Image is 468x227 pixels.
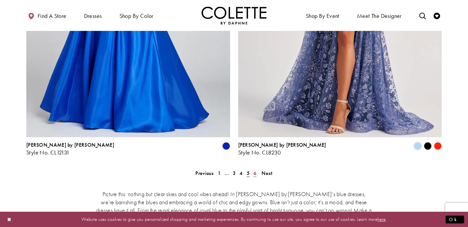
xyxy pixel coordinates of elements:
[245,168,252,178] span: Current page
[424,142,432,150] i: Black
[304,7,341,24] span: Shop By Event
[357,13,402,19] span: Meet the designer
[377,216,386,222] a: here
[218,170,221,177] span: 1
[355,7,403,24] a: Meet the designer
[233,170,236,177] span: 3
[38,13,67,19] span: Find a store
[306,13,339,19] span: Shop By Event
[432,7,442,24] a: Check Wishlist
[252,168,258,178] a: 6
[119,13,154,19] span: Shop by color
[82,7,104,24] span: Dresses
[418,7,427,24] a: Toggle search
[202,7,266,24] a: Visit Home Page
[238,149,281,156] span: Style No. CL8230
[238,141,326,148] span: [PERSON_NAME] by [PERSON_NAME]
[26,142,114,156] div: Colette by Daphne Style No. CL12131
[262,170,272,177] span: Next
[446,215,464,223] button: Submit Dialog
[414,142,422,150] i: Periwinkle
[225,170,229,177] span: ...
[26,149,70,156] span: Style No. CL12131
[253,170,256,177] span: 6
[247,170,250,177] span: 5
[47,215,421,224] p: Website uses cookies to give you personalized shopping and marketing experiences. By continuing t...
[26,7,68,24] a: Find a store
[84,13,102,19] span: Dresses
[216,168,223,178] a: 1
[238,142,326,156] div: Colette by Daphne Style No. CL8230
[223,168,231,178] a: ...
[222,142,230,150] i: Royal Blue
[118,7,155,24] span: Shop by color
[96,190,372,222] p: Picture this: nothing but clear skies and cool vibes ahead! In [PERSON_NAME] by [PERSON_NAME]’s b...
[240,170,242,177] span: 4
[4,214,15,225] button: Close Dialog
[434,142,442,150] i: Scarlet
[202,7,266,24] img: Colette by Daphne
[195,170,214,177] span: Previous
[231,168,238,178] a: 3
[193,168,216,178] a: Prev Page
[260,168,274,178] a: Next Page
[238,168,244,178] a: 4
[26,141,114,148] span: [PERSON_NAME] by [PERSON_NAME]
